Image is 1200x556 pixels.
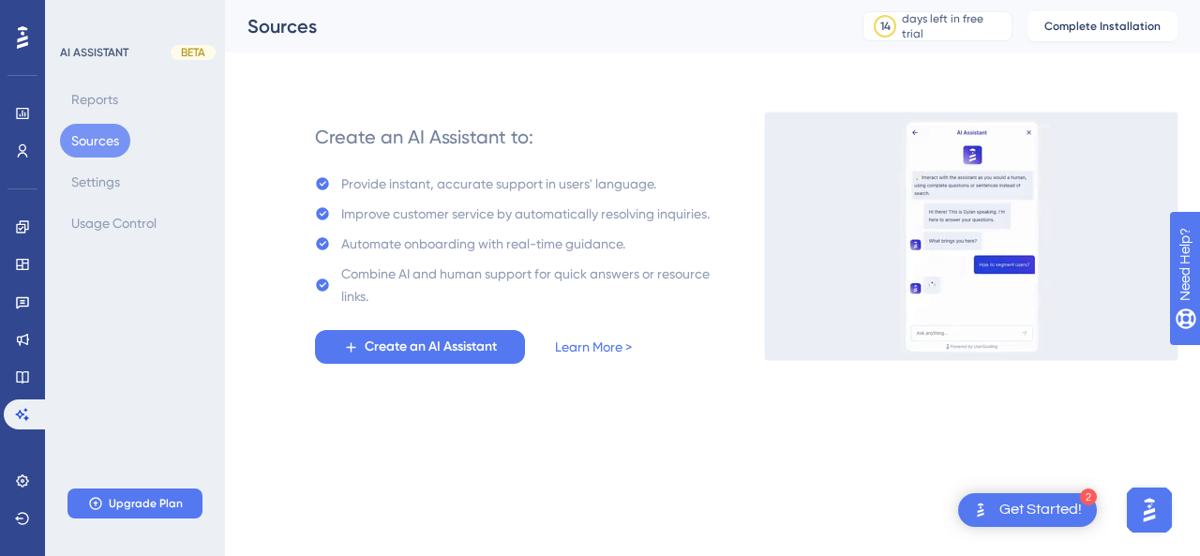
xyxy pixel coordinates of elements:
[1121,482,1177,538] iframe: UserGuiding AI Assistant Launcher
[969,499,992,521] img: launcher-image-alternative-text
[880,19,891,34] div: 14
[999,500,1082,520] div: Get Started!
[247,13,816,39] div: Sources
[1080,488,1097,505] div: 2
[109,496,183,511] span: Upgrade Plan
[365,336,497,358] span: Create an AI Assistant
[60,206,168,240] button: Usage Control
[764,112,1178,361] img: 536038c8a6906fa413afa21d633a6c1c.gif
[341,173,656,195] div: Provide instant, accurate support in users' language.
[315,124,533,150] div: Create an AI Assistant to:
[60,165,131,199] button: Settings
[902,11,1006,41] div: days left in free trial
[341,233,625,255] div: Automate onboarding with real-time guidance.
[60,83,129,116] button: Reports
[555,336,632,358] a: Learn More >
[67,488,202,518] button: Upgrade Plan
[60,45,128,60] div: AI ASSISTANT
[958,493,1097,527] div: Open Get Started! checklist, remaining modules: 2
[1027,11,1177,41] button: Complete Installation
[341,203,710,225] div: Improve customer service by automatically resolving inquiries.
[341,263,727,308] div: Combine AI and human support for quick answers or resource links.
[171,45,216,60] div: BETA
[60,124,130,158] button: Sources
[1044,19,1161,34] span: Complete Installation
[44,5,117,27] span: Need Help?
[315,330,525,364] button: Create an AI Assistant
